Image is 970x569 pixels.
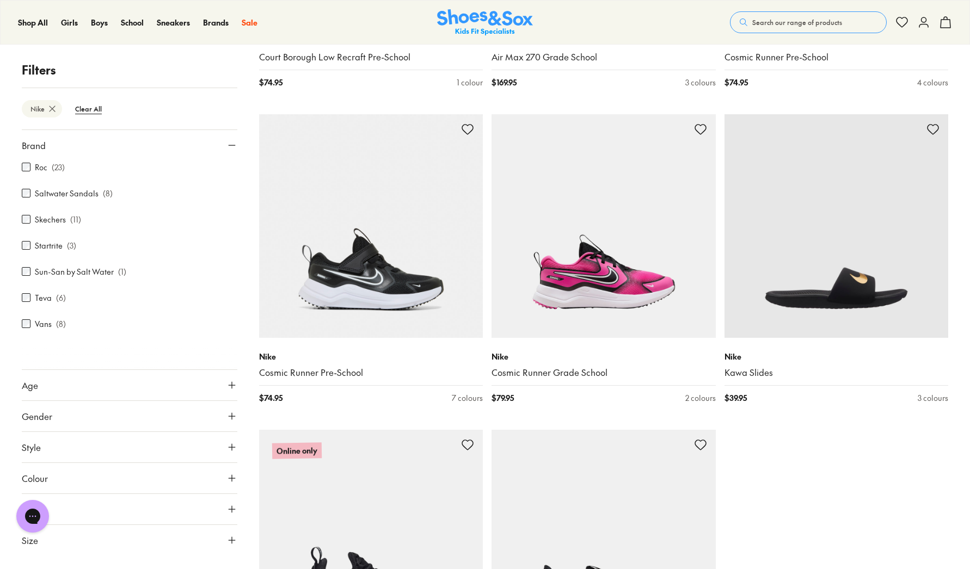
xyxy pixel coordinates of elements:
a: Girls [61,17,78,28]
p: ( 6 ) [56,292,66,304]
span: $ 169.95 [492,77,517,88]
a: Cosmic Runner Pre-School [259,367,483,379]
a: Shoes & Sox [437,9,533,36]
span: $ 39.95 [725,392,747,404]
p: Nike [725,351,949,362]
label: Sun-San by Salt Water [35,266,114,277]
a: Sale [242,17,257,28]
span: Colour [22,472,48,485]
button: Brand [22,130,237,160]
div: 2 colours [685,392,716,404]
p: ( 8 ) [103,188,113,199]
p: Online only [272,442,321,459]
a: Brands [203,17,229,28]
span: Age [22,379,38,392]
p: ( 23 ) [52,162,65,173]
div: 3 colours [918,392,948,404]
btn: Clear All [66,99,110,119]
p: Nike [492,351,716,362]
button: Size [22,525,237,555]
button: Price [22,494,237,524]
label: Vans [35,318,52,330]
a: Air Max 270 Grade School [492,51,716,63]
a: Cosmic Runner Grade School [492,367,716,379]
span: $ 74.95 [259,77,283,88]
div: 4 colours [917,77,948,88]
a: Shop All [18,17,48,28]
p: ( 11 ) [70,214,81,225]
a: Kawa Slides [725,367,949,379]
button: Age [22,370,237,400]
button: Style [22,432,237,462]
button: Gender [22,401,237,431]
div: 1 colour [457,77,483,88]
a: Sneakers [157,17,190,28]
span: Search our range of products [752,17,842,27]
a: Boys [91,17,108,28]
label: Roc [35,162,47,173]
span: $ 74.95 [259,392,283,404]
iframe: Gorgias live chat messenger [11,496,54,536]
span: $ 79.95 [492,392,514,404]
button: Search our range of products [730,11,887,33]
p: ( 1 ) [118,266,126,277]
span: Gender [22,410,52,423]
label: Saltwater Sandals [35,188,99,199]
span: Style [22,441,41,454]
span: Size [22,534,38,547]
span: $ 74.95 [725,77,748,88]
btn: Nike [22,100,62,117]
p: ( 8 ) [56,318,66,330]
a: School [121,17,144,28]
button: Colour [22,463,237,493]
a: Court Borough Low Recraft Pre-School [259,51,483,63]
a: Cosmic Runner Pre-School [725,51,949,63]
div: 7 colours [452,392,483,404]
label: Startrite [35,240,63,251]
div: 3 colours [685,77,716,88]
img: SNS_Logo_Responsive.svg [437,9,533,36]
label: Teva [35,292,52,304]
p: ( 3 ) [67,240,76,251]
span: Brand [22,139,46,152]
p: Nike [259,351,483,362]
p: Filters [22,61,237,79]
label: Skechers [35,214,66,225]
